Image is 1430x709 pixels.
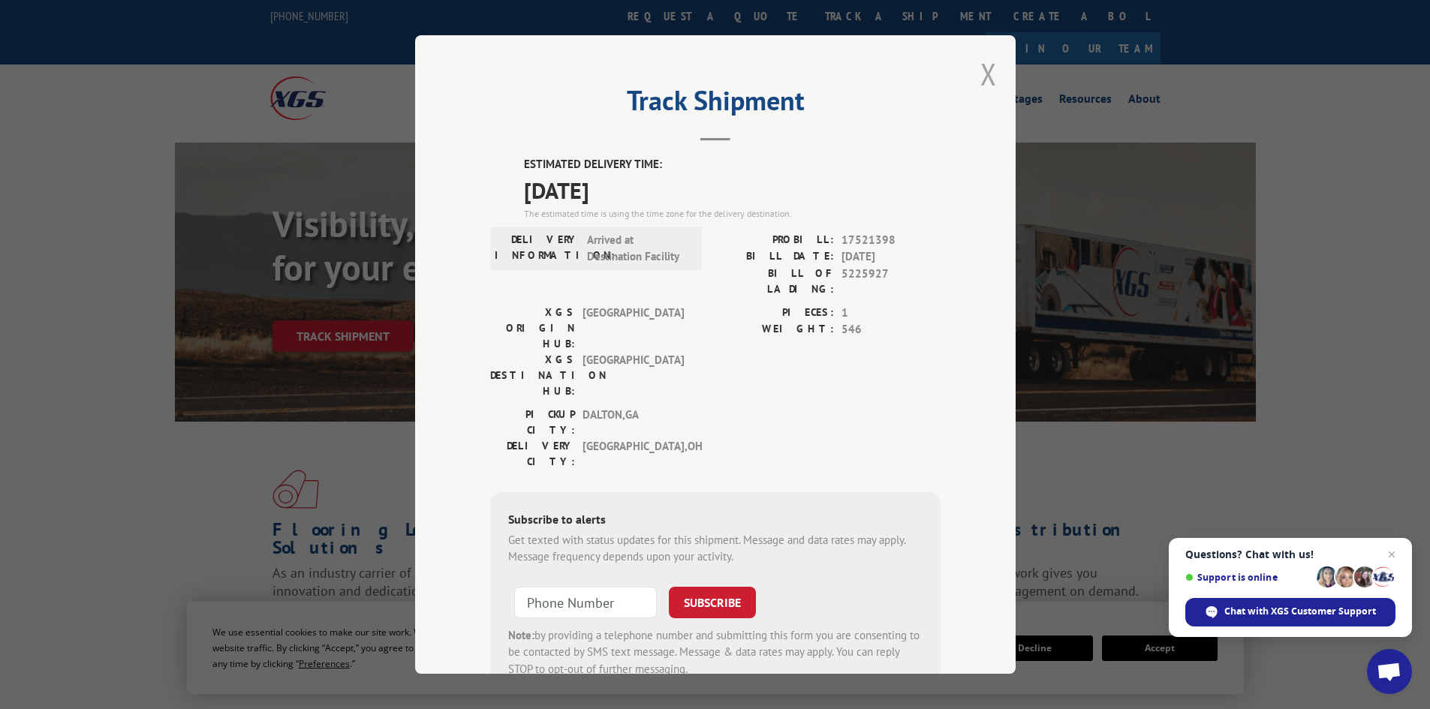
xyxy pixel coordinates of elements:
[490,305,575,352] label: XGS ORIGIN HUB:
[490,352,575,399] label: XGS DESTINATION HUB:
[715,321,834,338] label: WEIGHT:
[1224,605,1376,618] span: Chat with XGS Customer Support
[524,207,941,221] div: The estimated time is using the time zone for the delivery destination.
[583,407,684,438] span: DALTON , GA
[715,232,834,249] label: PROBILL:
[669,587,756,618] button: SUBSCRIBE
[524,173,941,207] span: [DATE]
[508,627,923,678] div: by providing a telephone number and submitting this form you are consenting to be contacted by SM...
[841,266,941,297] span: 5225927
[508,532,923,566] div: Get texted with status updates for this shipment. Message and data rates may apply. Message frequ...
[587,232,688,266] span: Arrived at Destination Facility
[490,438,575,470] label: DELIVERY CITY:
[514,587,657,618] input: Phone Number
[495,232,580,266] label: DELIVERY INFORMATION:
[508,510,923,532] div: Subscribe to alerts
[715,305,834,322] label: PIECES:
[583,305,684,352] span: [GEOGRAPHIC_DATA]
[1185,598,1395,626] div: Chat with XGS Customer Support
[841,232,941,249] span: 17521398
[715,248,834,266] label: BILL DATE:
[1185,572,1311,583] span: Support is online
[490,407,575,438] label: PICKUP CITY:
[583,352,684,399] span: [GEOGRAPHIC_DATA]
[1185,548,1395,560] span: Questions? Chat with us!
[524,156,941,173] label: ESTIMATED DELIVERY TIME:
[841,321,941,338] span: 546
[508,628,534,642] strong: Note:
[980,54,997,94] button: Close modal
[715,266,834,297] label: BILL OF LADING:
[1383,545,1401,563] span: Close chat
[841,305,941,322] span: 1
[1367,649,1412,694] div: Open chat
[841,248,941,266] span: [DATE]
[583,438,684,470] span: [GEOGRAPHIC_DATA] , OH
[490,90,941,119] h2: Track Shipment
